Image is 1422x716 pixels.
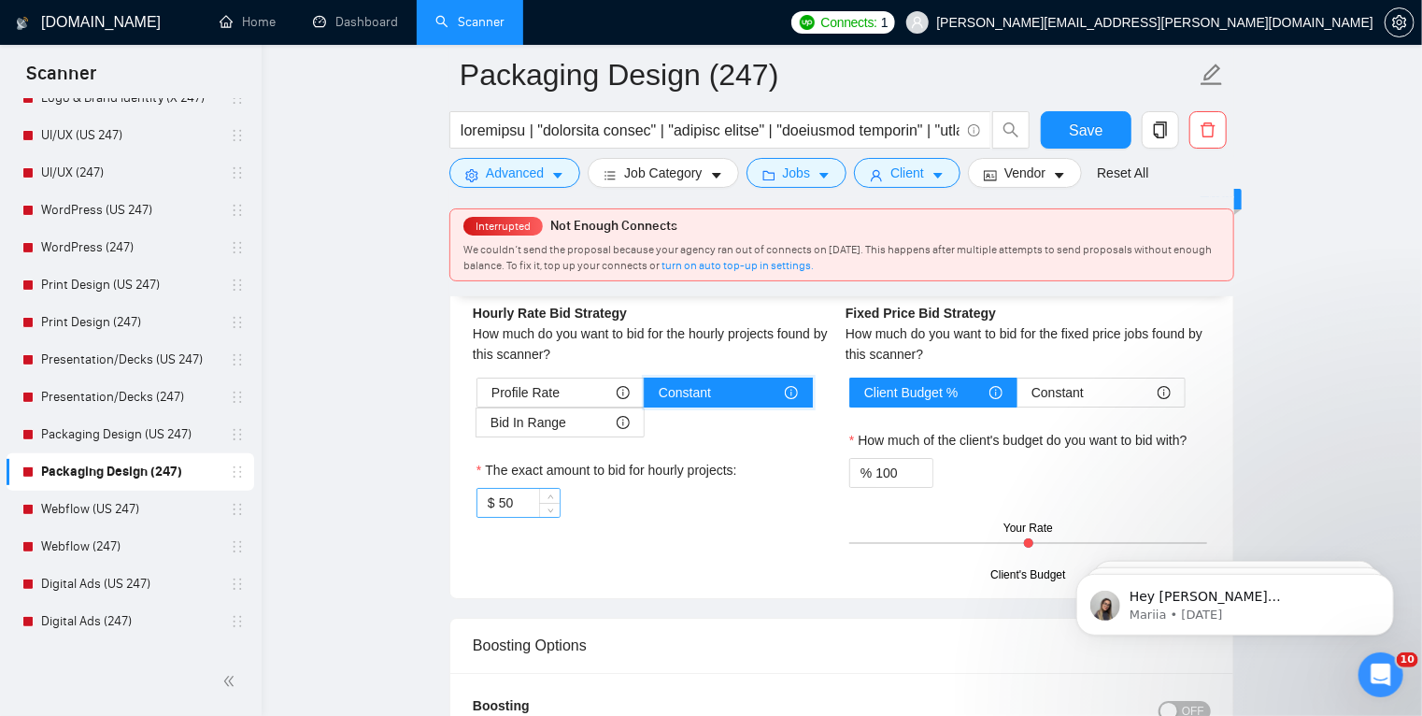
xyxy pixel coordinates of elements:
[968,124,980,136] span: info-circle
[539,503,560,517] span: Decrease Value
[41,117,219,154] a: UI/UX (US 247)
[783,163,811,183] span: Jobs
[931,168,945,182] span: caret-down
[762,168,775,182] span: folder
[41,266,219,304] a: Print Design (US 247)
[499,489,560,517] input: The exact amount to bid for hourly projects:
[465,168,478,182] span: setting
[41,491,219,528] a: Webflow (US 247)
[1200,63,1224,87] span: edit
[992,111,1030,149] button: search
[551,168,564,182] span: caret-down
[491,379,560,407] span: Profile Rate
[1190,122,1226,138] span: delete
[1031,379,1084,407] span: Constant
[1189,111,1227,149] button: delete
[449,158,580,188] button: settingAdvancedcaret-down
[800,15,815,30] img: upwork-logo.png
[785,386,798,399] span: info-circle
[41,341,219,379] a: Presentation/Decks (US 247)
[230,240,245,255] span: holder
[661,259,814,272] a: turn on auto top-up in settings.
[1097,163,1148,183] a: Reset All
[854,158,960,188] button: userClientcaret-down
[747,158,847,188] button: folderJobscaret-down
[1048,535,1422,666] iframe: Intercom notifications message
[864,379,958,407] span: Client Budget %
[659,379,711,407] span: Constant
[545,505,556,516] span: down
[710,168,723,182] span: caret-down
[624,163,702,183] span: Job Category
[230,502,245,517] span: holder
[1003,520,1053,537] div: Your Rate
[890,163,924,183] span: Client
[1142,111,1179,149] button: copy
[968,158,1082,188] button: idcardVendorcaret-down
[818,168,831,182] span: caret-down
[220,14,276,30] a: homeHome
[990,566,1065,584] div: Client's Budget
[473,619,1211,672] div: Boosting Options
[984,168,997,182] span: idcard
[41,154,219,192] a: UI/UX (247)
[875,459,932,487] input: How much of the client's budget do you want to bid with?
[230,128,245,143] span: holder
[463,243,1212,272] span: We couldn’t send the proposal because your agency ran out of connects on [DATE]. This happens aft...
[1053,168,1066,182] span: caret-down
[617,386,630,399] span: info-circle
[230,539,245,554] span: holder
[821,12,877,33] span: Connects:
[470,220,536,233] span: Interrupted
[588,158,738,188] button: barsJob Categorycaret-down
[16,8,29,38] img: logo
[1386,15,1414,30] span: setting
[230,352,245,367] span: holder
[550,218,677,234] span: Not Enough Connects
[486,163,544,183] span: Advanced
[460,51,1196,98] input: Scanner name...
[870,168,883,182] span: user
[41,304,219,341] a: Print Design (247)
[230,427,245,442] span: holder
[230,278,245,293] span: holder
[435,14,505,30] a: searchScanner
[1385,15,1415,30] a: setting
[222,672,241,691] span: double-left
[993,122,1029,138] span: search
[41,379,219,416] a: Presentation/Decks (247)
[41,192,219,229] a: WordPress (US 247)
[1041,111,1131,149] button: Save
[849,430,1187,451] label: How much of the client's budget do you want to bid with?
[230,465,245,480] span: holder
[230,203,245,218] span: holder
[230,315,245,330] span: holder
[461,119,960,142] input: Search Freelance Jobs...
[491,408,566,437] span: Bid In Range
[230,390,245,405] span: holder
[41,416,219,453] a: Packaging Design (US 247)
[1143,122,1178,138] span: copy
[1397,652,1418,667] span: 10
[1358,652,1403,697] iframe: Intercom live chat
[604,168,617,182] span: bars
[313,14,398,30] a: dashboardDashboard
[41,229,219,266] a: WordPress (247)
[1069,119,1102,142] span: Save
[41,640,219,678] a: Infographics (US 247)
[539,489,560,503] span: Increase Value
[1158,386,1171,399] span: info-circle
[41,603,219,640] a: Digital Ads (247)
[846,306,996,321] b: Fixed Price Bid Strategy
[41,453,219,491] a: Packaging Design (247)
[230,577,245,592] span: holder
[473,306,627,321] b: Hourly Rate Bid Strategy
[911,16,924,29] span: user
[473,323,838,365] div: How much do you want to bid for the hourly projects found by this scanner?
[989,386,1003,399] span: info-circle
[846,323,1211,365] div: How much do you want to bid for the fixed price jobs found by this scanner?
